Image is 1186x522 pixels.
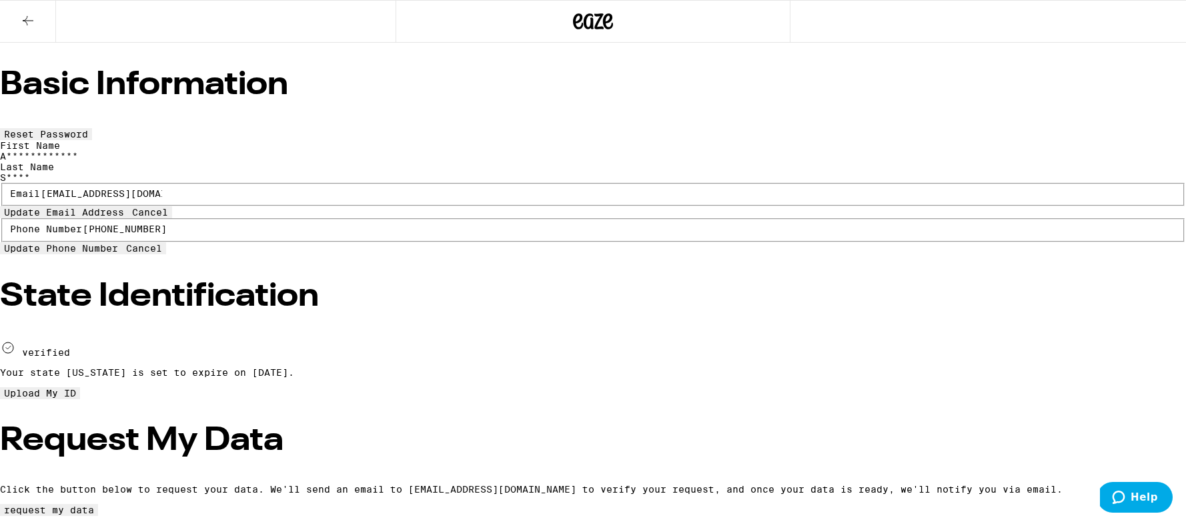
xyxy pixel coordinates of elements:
span: Update Email Address [4,207,124,218]
span: Update Phone Number [4,243,118,254]
span: request my data [4,505,94,515]
button: Cancel [128,206,172,218]
span: Upload My ID [4,388,76,399]
button: Cancel [122,242,166,254]
span: Cancel [126,243,162,254]
span: Cancel [132,207,168,218]
span: Reset Password [4,129,88,140]
iframe: Opens a widget where you can find more information [1100,482,1173,515]
label: Email [10,188,40,199]
label: Phone Number [10,224,82,234]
